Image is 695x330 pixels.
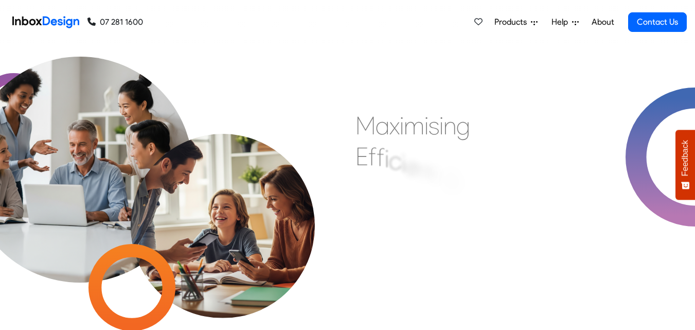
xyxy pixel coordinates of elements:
div: n [443,110,456,141]
a: 07 281 1600 [87,16,143,28]
div: i [424,110,429,141]
div: f [377,142,385,173]
a: Products [490,12,542,32]
div: & [445,164,459,195]
div: a [376,110,389,141]
span: Feedback [681,140,690,176]
div: E [466,169,478,200]
span: Help [551,16,572,28]
div: i [401,148,405,179]
div: i [385,143,389,174]
span: Products [494,16,531,28]
div: i [400,110,404,141]
a: Help [547,12,583,32]
div: c [389,145,401,176]
div: E [355,141,368,172]
div: n [418,154,431,185]
div: s [429,110,439,141]
div: i [439,110,443,141]
a: Contact Us [628,12,687,32]
a: About [589,12,617,32]
div: g [456,110,470,141]
div: t [431,159,439,190]
div: x [389,110,400,141]
div: Maximising Efficient & Engagement, Connecting Schools, Families, and Students. [355,110,605,265]
div: e [405,151,418,182]
img: parents_with_child.png [108,88,338,318]
div: M [355,110,376,141]
button: Feedback - Show survey [675,130,695,200]
div: m [404,110,424,141]
div: f [368,141,377,172]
